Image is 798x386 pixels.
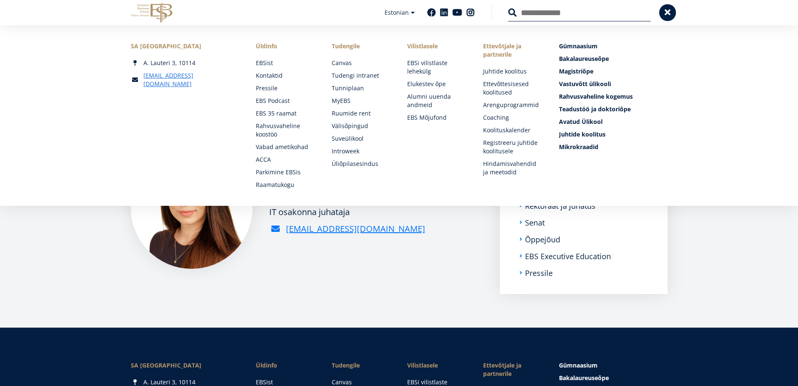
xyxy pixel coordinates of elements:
a: Mikrokraadid [559,143,667,151]
a: Tudengi intranet [332,71,391,80]
a: Parkimine EBSis [256,168,315,176]
a: Bakalaureuseõpe [559,374,667,382]
a: ACCA [256,155,315,164]
a: Hindamisvahendid ja meetodid [483,160,542,176]
span: Magistriõpe [559,67,593,75]
span: Avatud Ülikool [559,118,603,126]
span: Teadustöö ja doktoriõpe [559,105,631,113]
a: Gümnaasium [559,42,667,50]
a: Rektoraat ja juhatus [525,202,595,210]
a: MyEBS [332,97,391,105]
a: [EMAIL_ADDRESS][DOMAIN_NAME] [143,71,239,88]
a: Rahvusvaheline kogemus [559,92,667,101]
a: Rahvusvaheline koostöö [256,122,315,139]
span: Bakalaureuseõpe [559,374,609,382]
a: Linkedin [440,8,448,17]
a: EBS 35 raamat [256,109,315,118]
span: Ettevõtjale ja partnerile [483,361,542,378]
a: Koolituskalender [483,126,542,134]
a: Tudengile [332,361,391,370]
a: Bakalaureuseõpe [559,55,667,63]
a: Introweek [332,147,391,155]
a: EBS Podcast [256,97,315,105]
a: Raamatukogu [256,181,315,189]
a: Magistriõpe [559,67,667,76]
a: Coaching [483,113,542,122]
span: Rahvusvaheline kogemus [559,92,633,100]
span: Vilistlasele [407,42,466,50]
a: Facebook [427,8,436,17]
a: Tunniplaan [332,84,391,92]
a: Ruumide rent [332,109,391,118]
span: Gümnaasium [559,42,598,50]
a: Youtube [452,8,462,17]
span: Vilistlasele [407,361,466,370]
a: Ettevõttesisesed koolitused [483,80,542,97]
span: Ettevõtjale ja partnerile [483,42,542,59]
a: EBS Mõjufond [407,113,466,122]
a: Arenguprogrammid [483,101,542,109]
span: Üldinfo [256,361,315,370]
a: EBSist [256,59,315,67]
div: IT osakonna juhataja [269,206,425,218]
a: Vastuvõtt ülikooli [559,80,667,88]
a: Elukestev õpe [407,80,466,88]
a: Instagram [466,8,475,17]
a: Juhtide koolitus [483,67,542,76]
a: EBS Executive Education [525,252,611,260]
span: Mikrokraadid [559,143,598,151]
a: Canvas [332,59,391,67]
a: Üliõpilasesindus [332,160,391,168]
a: Õppejõud [525,235,560,244]
a: Pressile [256,84,315,92]
a: Suveülikool [332,134,391,143]
a: Teadustöö ja doktoriõpe [559,105,667,113]
span: Juhtide koolitus [559,130,606,138]
div: A. Lauteri 3, 10114 [131,59,239,67]
a: Senat [525,218,545,227]
a: [EMAIL_ADDRESS][DOMAIN_NAME] [286,223,425,235]
a: Alumni uuenda andmeid [407,92,466,109]
a: Välisõpingud [332,122,391,130]
a: Gümnaasium [559,361,667,370]
a: Registreeru juhtide koolitusele [483,139,542,155]
a: Kontaktid [256,71,315,80]
span: Gümnaasium [559,361,598,369]
a: EBSi vilistlaste lehekülg [407,59,466,76]
div: SA [GEOGRAPHIC_DATA] [131,361,239,370]
span: Bakalaureuseõpe [559,55,609,63]
a: Juhtide koolitus [559,130,667,139]
a: Pressile [525,269,553,277]
span: Üldinfo [256,42,315,50]
div: SA [GEOGRAPHIC_DATA] [131,42,239,50]
a: Avatud Ülikool [559,118,667,126]
a: Vabad ametikohad [256,143,315,151]
img: Mari-Liis [131,147,252,269]
a: Tudengile [332,42,391,50]
span: Vastuvõtt ülikooli [559,80,611,88]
